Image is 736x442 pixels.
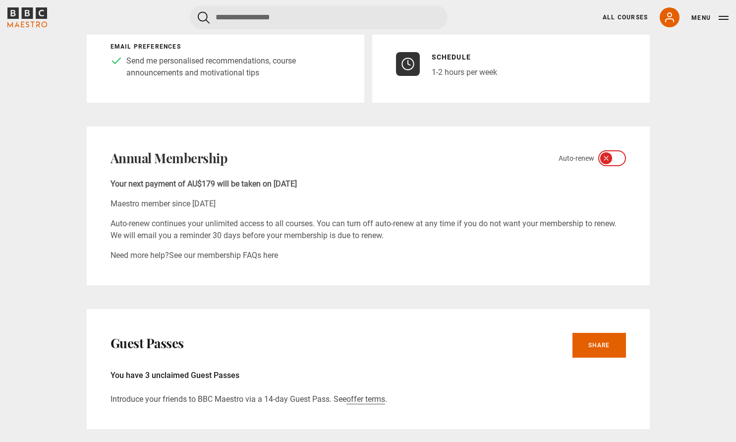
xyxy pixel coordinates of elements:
[190,5,448,29] input: Search
[346,394,385,404] a: offer terms
[111,42,340,51] p: Email preferences
[111,335,184,351] h2: Guest Passes
[691,13,729,23] button: Toggle navigation
[7,7,47,27] svg: BBC Maestro
[572,333,626,358] a: Share
[603,13,648,22] a: All Courses
[559,153,594,164] span: Auto-renew
[111,218,626,242] p: Auto-renew continues your unlimited access to all courses. You can turn off auto-renew at any tim...
[111,150,228,166] h2: Annual Membership
[126,55,340,79] p: Send me personalised recommendations, course announcements and motivational tips
[432,52,497,63] p: Schedule
[111,370,626,381] p: You have 3 unclaimed Guest Passes
[111,250,626,261] p: Need more help?
[111,393,626,405] p: Introduce your friends to BBC Maestro via a 14-day Guest Pass. See .
[432,66,497,78] p: 1-2 hours per week
[111,179,297,189] b: Your next payment of AU$179 will be taken on [DATE]
[198,11,210,24] button: Submit the search query
[111,198,626,210] p: Maestro member since [DATE]
[169,251,278,260] a: See our membership FAQs here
